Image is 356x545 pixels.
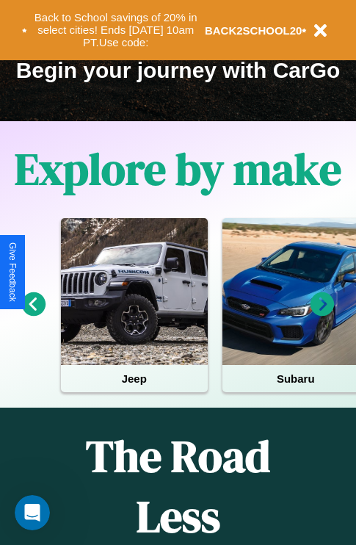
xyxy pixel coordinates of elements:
div: Give Feedback [7,242,18,302]
iframe: Intercom live chat [15,495,50,530]
button: Back to School savings of 20% in select cities! Ends [DATE] 10am PT.Use code: [27,7,205,53]
h1: Explore by make [15,139,341,199]
h4: Jeep [61,365,208,392]
b: BACK2SCHOOL20 [205,24,302,37]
